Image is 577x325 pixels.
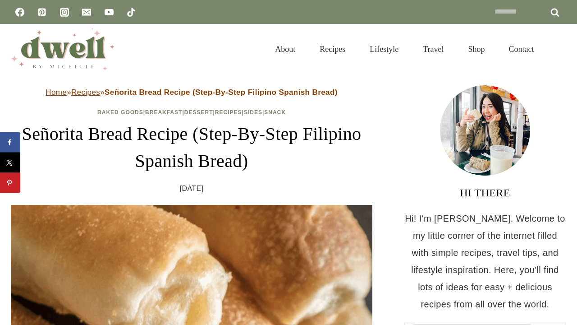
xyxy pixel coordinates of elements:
a: Lifestyle [357,33,411,65]
h3: HI THERE [404,185,566,201]
a: TikTok [122,3,140,21]
p: Hi! I'm [PERSON_NAME]. Welcome to my little corner of the internet filled with simple recipes, tr... [404,210,566,313]
span: » » [46,88,338,97]
a: Travel [411,33,456,65]
h1: Señorita Bread Recipe (Step-By-Step Filipino Spanish Bread) [11,121,372,175]
a: Sides [244,109,262,116]
a: Breakfast [145,109,182,116]
a: Dessert [184,109,213,116]
strong: Señorita Bread Recipe (Step-By-Step Filipino Spanish Bread) [105,88,338,97]
a: Baked Goods [97,109,143,116]
a: Contact [497,33,546,65]
span: | | | | | [97,109,286,116]
button: View Search Form [551,42,566,57]
a: Facebook [11,3,29,21]
a: YouTube [100,3,118,21]
a: Email [78,3,96,21]
a: Shop [456,33,497,65]
a: Recipes [307,33,357,65]
a: Recipes [71,88,100,97]
img: DWELL by michelle [11,28,114,70]
a: Home [46,88,67,97]
a: Recipes [215,109,242,116]
a: Instagram [55,3,73,21]
a: Snack [264,109,286,116]
a: Pinterest [33,3,51,21]
a: About [263,33,307,65]
time: [DATE] [180,182,204,195]
nav: Primary Navigation [263,33,546,65]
